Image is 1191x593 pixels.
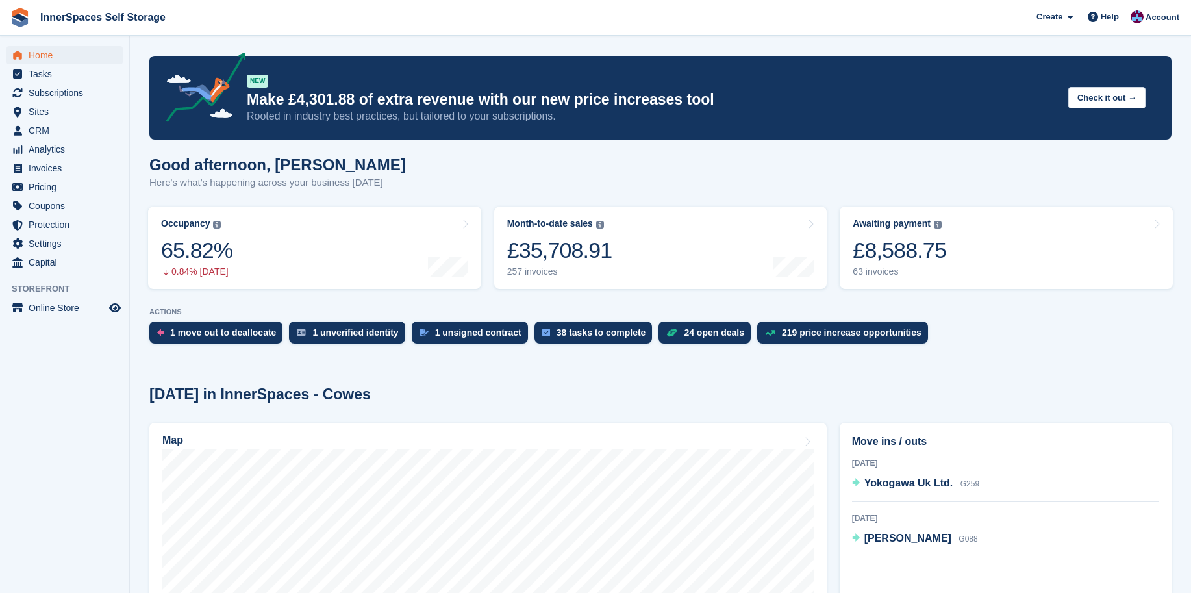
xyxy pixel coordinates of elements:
img: stora-icon-8386f47178a22dfd0bd8f6a31ec36ba5ce8667c1dd55bd0f319d3a0aa187defe.svg [10,8,30,27]
div: 38 tasks to complete [557,327,646,338]
img: price-adjustments-announcement-icon-8257ccfd72463d97f412b2fc003d46551f7dbcb40ab6d574587a9cd5c0d94... [155,53,246,127]
span: Protection [29,216,107,234]
span: Online Store [29,299,107,317]
img: icon-info-grey-7440780725fd019a000dd9b08b2336e03edf1995a4989e88bcd33f0948082b44.svg [213,221,221,229]
div: 24 open deals [684,327,744,338]
span: Tasks [29,65,107,83]
button: Check it out → [1068,87,1146,108]
span: Storefront [12,283,129,296]
p: Rooted in industry best practices, but tailored to your subscriptions. [247,109,1058,123]
div: 1 unverified identity [312,327,398,338]
img: contract_signature_icon-13c848040528278c33f63329250d36e43548de30e8caae1d1a13099fd9432cc5.svg [420,329,429,336]
h2: [DATE] in InnerSpaces - Cowes [149,386,371,403]
a: InnerSpaces Self Storage [35,6,171,28]
a: menu [6,178,123,196]
span: Create [1036,10,1062,23]
h2: Move ins / outs [852,434,1159,449]
a: Occupancy 65.82% 0.84% [DATE] [148,207,481,289]
a: 1 unverified identity [289,322,411,350]
a: menu [6,65,123,83]
a: menu [6,121,123,140]
h2: Map [162,435,183,446]
p: Here's what's happening across your business [DATE] [149,175,406,190]
a: menu [6,299,123,317]
span: Analytics [29,140,107,158]
a: Month-to-date sales £35,708.91 257 invoices [494,207,827,289]
span: Home [29,46,107,64]
a: 1 move out to deallocate [149,322,289,350]
a: menu [6,234,123,253]
img: price_increase_opportunities-93ffe204e8149a01c8c9dc8f82e8f89637d9d84a8eef4429ea346261dce0b2c0.svg [765,330,775,336]
h1: Good afternoon, [PERSON_NAME] [149,156,406,173]
img: move_outs_to_deallocate_icon-f764333ba52eb49d3ac5e1228854f67142a1ed5810a6f6cc68b1a99e826820c5.svg [157,329,164,336]
span: Sites [29,103,107,121]
a: Preview store [107,300,123,316]
div: 65.82% [161,237,232,264]
span: Coupons [29,197,107,215]
span: Account [1146,11,1179,24]
span: Capital [29,253,107,271]
img: icon-info-grey-7440780725fd019a000dd9b08b2336e03edf1995a4989e88bcd33f0948082b44.svg [596,221,604,229]
a: menu [6,216,123,234]
span: CRM [29,121,107,140]
div: Awaiting payment [853,218,931,229]
div: [DATE] [852,512,1159,524]
p: ACTIONS [149,308,1172,316]
img: icon-info-grey-7440780725fd019a000dd9b08b2336e03edf1995a4989e88bcd33f0948082b44.svg [934,221,942,229]
a: menu [6,46,123,64]
img: deal-1b604bf984904fb50ccaf53a9ad4b4a5d6e5aea283cecdc64d6e3604feb123c2.svg [666,328,677,337]
div: £35,708.91 [507,237,612,264]
a: 38 tasks to complete [534,322,659,350]
span: [PERSON_NAME] [864,533,951,544]
div: NEW [247,75,268,88]
div: 1 unsigned contract [435,327,521,338]
a: menu [6,140,123,158]
a: menu [6,253,123,271]
div: 257 invoices [507,266,612,277]
span: G259 [960,479,979,488]
div: £8,588.75 [853,237,946,264]
img: task-75834270c22a3079a89374b754ae025e5fb1db73e45f91037f5363f120a921f8.svg [542,329,550,336]
span: Settings [29,234,107,253]
div: [DATE] [852,457,1159,469]
p: Make £4,301.88 of extra revenue with our new price increases tool [247,90,1058,109]
div: 219 price increase opportunities [782,327,921,338]
a: 219 price increase opportunities [757,322,934,350]
a: 1 unsigned contract [412,322,534,350]
a: menu [6,197,123,215]
div: Month-to-date sales [507,218,593,229]
a: menu [6,159,123,177]
span: Subscriptions [29,84,107,102]
span: Pricing [29,178,107,196]
span: Invoices [29,159,107,177]
div: Occupancy [161,218,210,229]
span: G088 [959,535,977,544]
img: Paul Allo [1131,10,1144,23]
a: 24 open deals [658,322,757,350]
div: 0.84% [DATE] [161,266,232,277]
a: Awaiting payment £8,588.75 63 invoices [840,207,1173,289]
div: 1 move out to deallocate [170,327,276,338]
a: menu [6,103,123,121]
img: verify_identity-adf6edd0f0f0b5bbfe63781bf79b02c33cf7c696d77639b501bdc392416b5a36.svg [297,329,306,336]
span: Help [1101,10,1119,23]
a: [PERSON_NAME] G088 [852,531,978,548]
a: Yokogawa Uk Ltd. G259 [852,475,979,492]
div: 63 invoices [853,266,946,277]
span: Yokogawa Uk Ltd. [864,477,953,488]
a: menu [6,84,123,102]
